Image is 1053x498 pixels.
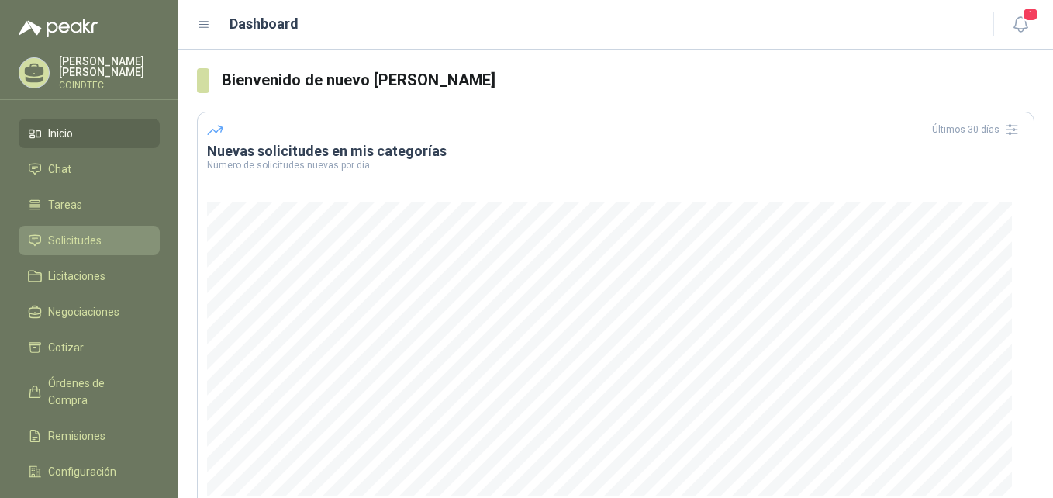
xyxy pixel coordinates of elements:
a: Remisiones [19,421,160,451]
button: 1 [1006,11,1034,39]
p: COINDTEC [59,81,160,90]
span: Solicitudes [48,232,102,249]
a: Órdenes de Compra [19,368,160,415]
a: Solicitudes [19,226,160,255]
span: Remisiones [48,427,105,444]
a: Cotizar [19,333,160,362]
p: Número de solicitudes nuevas por día [207,161,1024,170]
img: Logo peakr [19,19,98,37]
p: [PERSON_NAME] [PERSON_NAME] [59,56,160,78]
h3: Nuevas solicitudes en mis categorías [207,142,1024,161]
a: Chat [19,154,160,184]
span: Negociaciones [48,303,119,320]
span: Órdenes de Compra [48,375,145,409]
div: Últimos 30 días [932,117,1024,142]
span: Licitaciones [48,268,105,285]
span: Inicio [48,125,73,142]
span: Cotizar [48,339,84,356]
a: Inicio [19,119,160,148]
a: Negociaciones [19,297,160,327]
span: Tareas [48,196,82,213]
span: Chat [48,161,71,178]
a: Configuración [19,457,160,486]
a: Tareas [19,190,160,220]
span: 1 [1022,7,1039,22]
span: Configuración [48,463,116,480]
a: Licitaciones [19,261,160,291]
h3: Bienvenido de nuevo [PERSON_NAME] [222,68,1034,92]
h1: Dashboard [230,13,299,35]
